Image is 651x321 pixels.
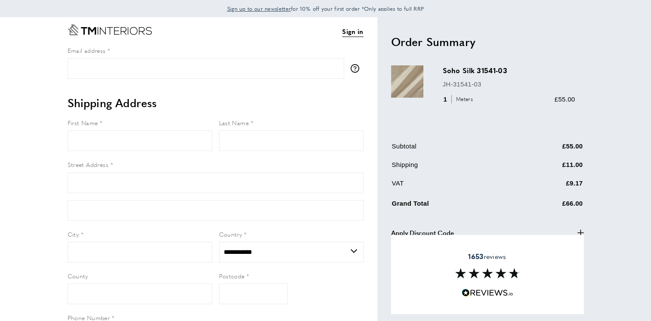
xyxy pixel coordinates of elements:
span: reviews [468,252,506,261]
a: Sign up to our newsletter [227,4,291,13]
h2: Order Summary [391,34,584,49]
td: Subtotal [392,141,515,158]
td: £66.00 [515,197,583,215]
span: Last Name [219,118,249,127]
span: Meters [451,95,475,103]
span: Sign up to our newsletter [227,5,291,12]
span: Apply Discount Code [391,228,454,238]
span: Country [219,230,242,238]
span: Postcode [219,272,245,280]
span: County [68,272,88,280]
span: for 10% off your first order *Only applies to full RRP [227,5,424,12]
div: 1 [443,94,476,105]
td: £11.00 [515,160,583,176]
td: VAT [392,178,515,195]
td: £55.00 [515,141,583,158]
td: Grand Total [392,197,515,215]
img: Reviews section [455,268,520,278]
td: £9.17 [515,178,583,195]
a: Go to Home page [68,24,152,35]
td: Shipping [392,160,515,176]
span: Street Address [68,160,109,169]
h2: Shipping Address [68,95,364,111]
span: First Name [68,118,98,127]
span: Email address [68,46,106,55]
span: £55.00 [555,96,575,103]
span: City [68,230,79,238]
h3: Soho Silk 31541-03 [443,65,575,75]
a: Sign in [342,26,363,37]
strong: 1653 [468,251,483,261]
img: Reviews.io 5 stars [462,289,513,297]
button: More information [351,64,364,73]
p: JH-31541-03 [443,79,575,90]
img: Soho Silk 31541-03 [391,65,423,98]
